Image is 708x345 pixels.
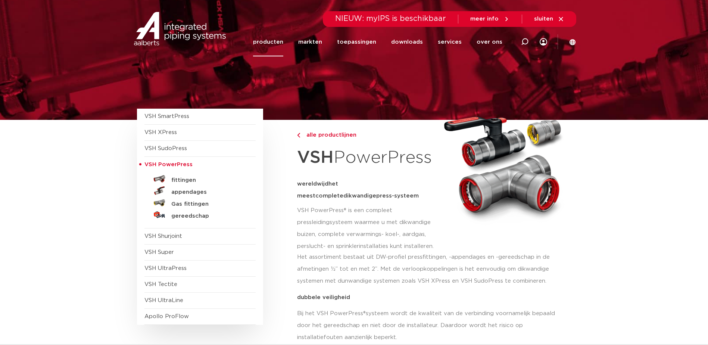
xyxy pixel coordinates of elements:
[470,16,510,22] a: meer info
[171,201,245,208] h5: Gas fittingen
[315,193,343,199] span: complete
[297,181,328,187] span: wereldwijd
[297,295,567,300] p: dubbele veiligheid
[144,298,183,303] a: VSH UltraLine
[297,131,437,140] a: alle productlijnen
[477,28,502,56] a: over ons
[297,149,334,166] strong: VSH
[302,132,356,138] span: alle productlijnen
[343,193,376,199] span: dikwandige
[391,28,423,56] a: downloads
[297,143,437,172] h1: PowerPress
[144,265,187,271] a: VSH UltraPress
[534,16,564,22] a: sluiten
[144,249,174,255] a: VSH Super
[144,130,177,135] a: VSH XPress
[470,16,499,22] span: meer info
[297,251,567,287] p: Het assortiment bestaat uit DW-profiel pressfittingen, -appendages en -gereedschap in de afmeting...
[144,173,256,185] a: fittingen
[144,114,189,119] a: VSH SmartPress
[297,205,437,252] p: VSH PowerPress® is een compleet pressleidingsysteem waarmee u met dikwandige buizen, complete ver...
[144,146,187,151] a: VSH SudoPress
[144,282,177,287] a: VSH Tectite
[297,181,338,199] span: het meest
[144,185,256,197] a: appendages
[171,189,245,196] h5: appendages
[534,16,553,22] span: sluiten
[337,28,376,56] a: toepassingen
[297,311,363,316] span: Bij het VSH PowerPress
[144,162,193,167] span: VSH PowerPress
[144,233,182,239] a: VSH Shurjoint
[144,314,189,319] a: Apollo ProFlow
[335,15,446,22] span: NIEUW: myIPS is beschikbaar
[363,311,366,316] span: ®
[376,193,419,199] span: press-systeem
[297,311,555,340] span: systeem wordt de kwaliteit van de verbinding voornamelijk bepaald door het gereedschap en niet do...
[297,133,300,138] img: chevron-right.svg
[144,209,256,221] a: gereedschap
[298,28,322,56] a: markten
[253,28,283,56] a: producten
[253,28,502,56] nav: Menu
[144,197,256,209] a: Gas fittingen
[171,213,245,220] h5: gereedschap
[171,177,245,184] h5: fittingen
[438,28,462,56] a: services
